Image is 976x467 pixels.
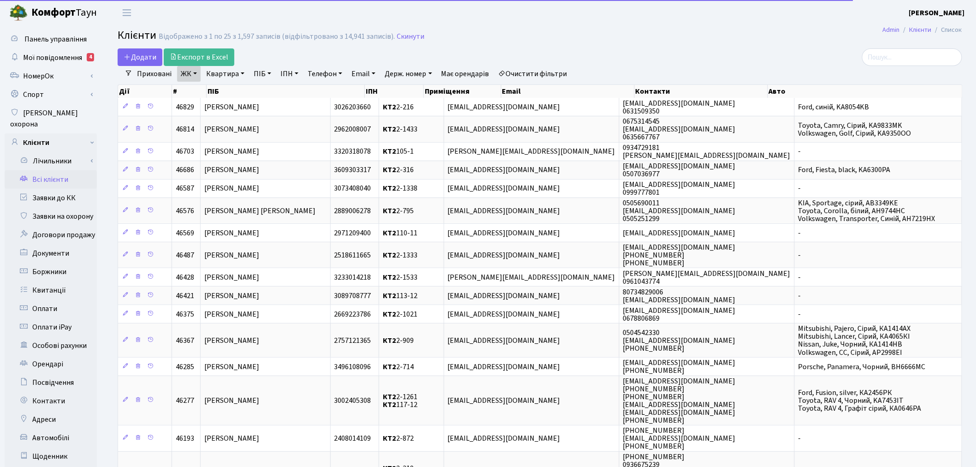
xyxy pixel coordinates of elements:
[172,85,207,98] th: #
[176,147,194,157] span: 46703
[623,98,736,116] span: [EMAIL_ADDRESS][DOMAIN_NAME] 0631509350
[24,34,87,44] span: Панель управління
[383,228,417,238] span: 110-11
[334,272,371,282] span: 3233014218
[204,228,259,238] span: [PERSON_NAME]
[133,66,175,82] a: Приховані
[448,335,560,346] span: [EMAIL_ADDRESS][DOMAIN_NAME]
[5,170,97,189] a: Всі клієнти
[334,102,371,112] span: 3026203660
[176,362,194,372] span: 46285
[862,48,962,66] input: Пошук...
[448,272,615,282] span: [PERSON_NAME][EMAIL_ADDRESS][DOMAIN_NAME]
[383,124,396,134] b: КТ2
[383,165,396,175] b: КТ2
[438,66,493,82] a: Має орендарів
[118,27,156,43] span: Клієнти
[798,323,911,357] span: Mitsubishi, Pajero, Сірий, КА1414АХ Mitsubishi, Lancer, Сірий, КА4065КІ Nissan, Juke, Чорний, КА1...
[383,291,417,301] span: 113-12
[623,305,736,323] span: [EMAIL_ADDRESS][DOMAIN_NAME] 0678806869
[204,291,259,301] span: [PERSON_NAME]
[383,206,414,216] span: 2-795
[798,272,801,282] span: -
[334,165,371,175] span: 3609303317
[334,362,371,372] span: 3496108096
[623,269,791,287] span: [PERSON_NAME][EMAIL_ADDRESS][DOMAIN_NAME] 0961043774
[495,66,571,82] a: Очистити фільтри
[383,433,414,443] span: 2-872
[159,32,395,41] div: Відображено з 1 по 25 з 1,597 записів (відфільтровано з 14,941 записів).
[635,85,768,98] th: Контакти
[204,147,259,157] span: [PERSON_NAME]
[204,250,259,260] span: [PERSON_NAME]
[381,66,435,82] a: Держ. номер
[334,124,371,134] span: 2962008007
[31,5,76,20] b: Комфорт
[798,309,801,319] span: -
[176,335,194,346] span: 46367
[5,67,97,85] a: НомерОк
[204,165,259,175] span: [PERSON_NAME]
[768,85,963,98] th: Авто
[115,5,138,20] button: Переключити навігацію
[334,184,371,194] span: 3073408040
[176,206,194,216] span: 46576
[204,395,259,406] span: [PERSON_NAME]
[204,184,259,194] span: [PERSON_NAME]
[334,395,371,406] span: 3002405308
[798,198,935,224] span: KIA, Sportage, сірий, AB3349KE Toyota, Corolla, білий, AH9744HC Volkswagen, Transporter, Синій, A...
[798,147,801,157] span: -
[334,228,371,238] span: 2971209400
[334,291,371,301] span: 3089708777
[383,250,417,260] span: 2-1333
[383,165,414,175] span: 2-316
[176,272,194,282] span: 46428
[448,184,560,194] span: [EMAIL_ADDRESS][DOMAIN_NAME]
[383,147,396,157] b: КТ2
[5,318,97,336] a: Оплати iPay
[383,309,417,319] span: 2-1021
[31,5,97,21] span: Таун
[448,433,560,443] span: [EMAIL_ADDRESS][DOMAIN_NAME]
[277,66,302,82] a: ІПН
[87,53,94,61] div: 4
[623,116,736,142] span: 0675314545 [EMAIL_ADDRESS][DOMAIN_NAME] 0635667767
[23,53,82,63] span: Мої повідомлення
[202,66,248,82] a: Квартира
[207,85,365,98] th: ПІБ
[5,336,97,355] a: Особові рахунки
[5,281,97,299] a: Квитанції
[204,433,259,443] span: [PERSON_NAME]
[176,184,194,194] span: 46587
[383,124,417,134] span: 2-1433
[883,25,900,35] a: Admin
[623,242,736,268] span: [EMAIL_ADDRESS][DOMAIN_NAME] [PHONE_NUMBER] [PHONE_NUMBER]
[909,8,965,18] b: [PERSON_NAME]
[383,206,396,216] b: КТ2
[383,102,414,112] span: 2-216
[424,85,501,98] th: Приміщення
[118,85,172,98] th: Дії
[448,228,560,238] span: [EMAIL_ADDRESS][DOMAIN_NAME]
[798,291,801,301] span: -
[176,395,194,406] span: 46277
[448,165,560,175] span: [EMAIL_ADDRESS][DOMAIN_NAME]
[798,362,926,372] span: Porsche, Panamera, Чорний, BH6666MC
[176,228,194,238] span: 46569
[623,143,791,161] span: 0934729181 [PERSON_NAME][EMAIL_ADDRESS][DOMAIN_NAME]
[397,32,424,41] a: Скинути
[448,309,560,319] span: [EMAIL_ADDRESS][DOMAIN_NAME]
[5,104,97,133] a: [PERSON_NAME] охорона
[448,124,560,134] span: [EMAIL_ADDRESS][DOMAIN_NAME]
[383,250,396,260] b: КТ2
[348,66,379,82] a: Email
[334,433,371,443] span: 2408014109
[932,25,962,35] li: Список
[448,362,560,372] span: [EMAIL_ADDRESS][DOMAIN_NAME]
[5,392,97,410] a: Контакти
[383,309,396,319] b: КТ2
[5,355,97,373] a: Орендарі
[798,120,911,138] span: Toyota, Camry, Сірий, KA9833MK Volkswagen, Golf, Сірий, KA9350OO
[334,335,371,346] span: 2757121365
[204,124,259,134] span: [PERSON_NAME]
